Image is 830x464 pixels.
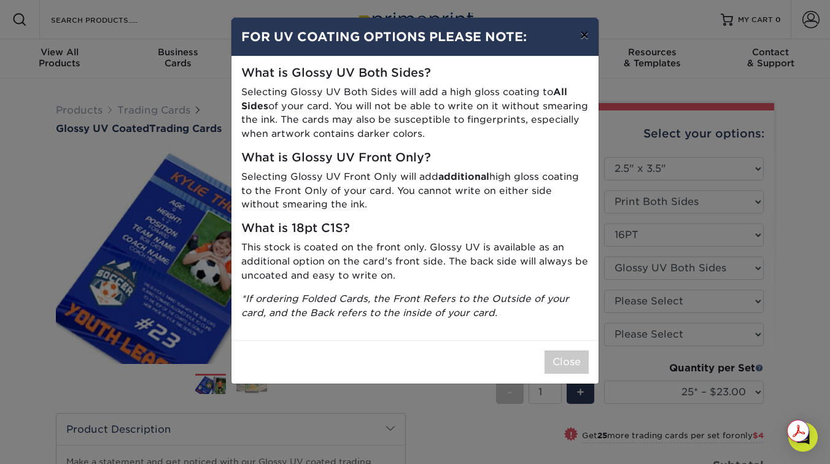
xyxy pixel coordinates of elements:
[241,170,589,212] p: Selecting Glossy UV Front Only will add high gloss coating to the Front Only of your card. You ca...
[241,28,589,46] h4: FOR UV COATING OPTIONS PLEASE NOTE:
[241,293,569,319] i: *If ordering Folded Cards, the Front Refers to the Outside of your card, and the Back refers to t...
[241,222,589,236] h5: What is 18pt C1S?
[241,151,589,165] h5: What is Glossy UV Front Only?
[241,86,567,112] strong: All Sides
[570,18,599,52] button: ×
[241,66,589,80] h5: What is Glossy UV Both Sides?
[438,171,489,182] strong: additional
[241,241,589,282] p: This stock is coated on the front only. Glossy UV is available as an additional option on the car...
[545,350,589,374] button: Close
[241,85,589,141] p: Selecting Glossy UV Both Sides will add a high gloss coating to of your card. You will not be abl...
